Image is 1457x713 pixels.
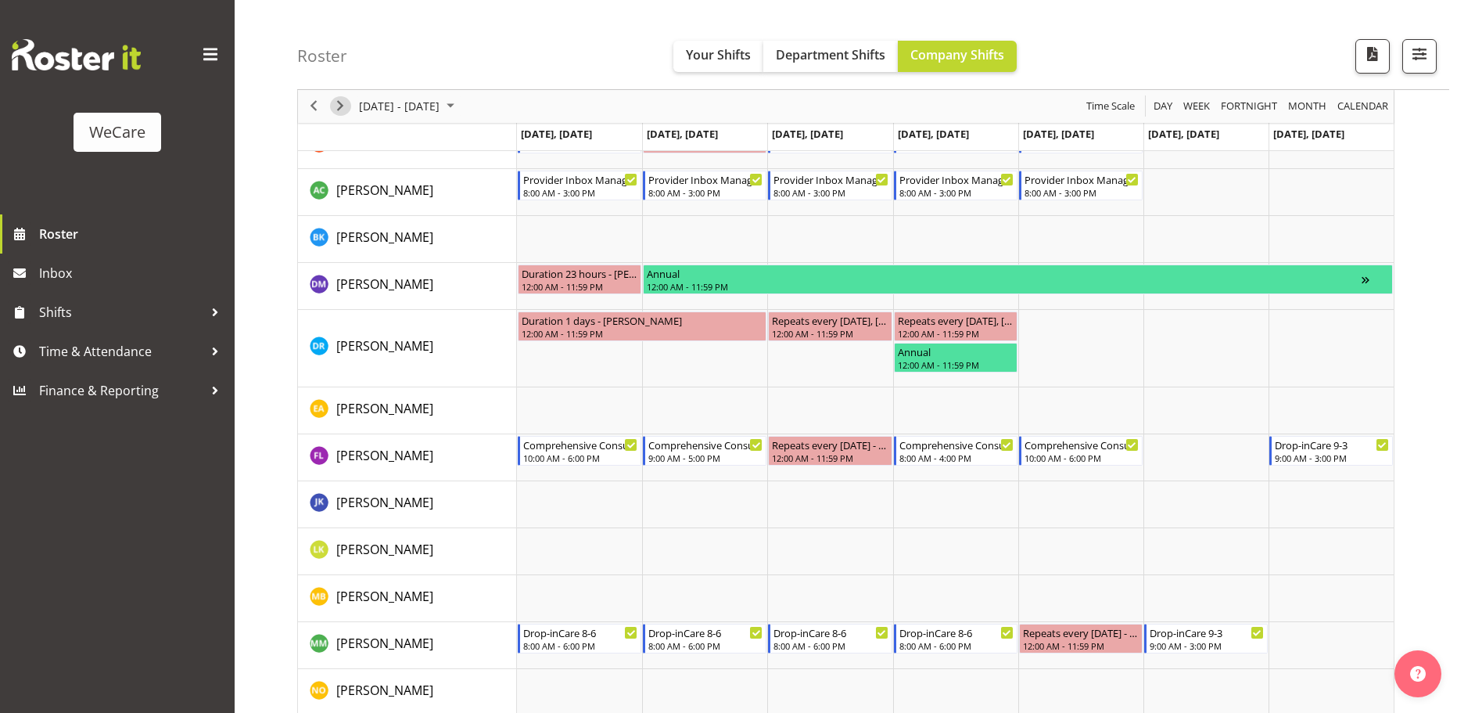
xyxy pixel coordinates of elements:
span: [DATE], [DATE] [1023,127,1094,141]
div: 10:00 AM - 6:00 PM [523,452,637,464]
div: Felize Lacson"s event - Comprehensive Consult 9-5 Begin From Tuesday, September 30, 2025 at 9:00:... [643,436,766,466]
div: Drop-inCare 9-3 [1275,437,1389,452]
div: Felize Lacson"s event - Comprehensive Consult 8-4 Begin From Thursday, October 2, 2025 at 8:00:00... [894,436,1017,466]
button: Next [330,97,351,117]
span: Your Shifts [686,46,751,63]
div: next period [327,90,353,123]
img: Rosterit website logo [12,39,141,70]
a: [PERSON_NAME] [336,275,433,293]
div: Andrew Casburn"s event - Provider Inbox Management Begin From Monday, September 29, 2025 at 8:00:... [518,171,641,200]
div: 10:00 AM - 6:00 PM [1025,452,1139,464]
a: [PERSON_NAME] [336,587,433,606]
div: 9:00 AM - 3:00 PM [1275,452,1389,464]
span: [PERSON_NAME] [336,135,433,152]
div: 12:00 AM - 11:59 PM [898,358,1014,371]
div: Felize Lacson"s event - Drop-inCare 9-3 Begin From Sunday, October 5, 2025 at 9:00:00 AM GMT+13:0... [1269,436,1393,466]
div: Duration 23 hours - [PERSON_NAME] [522,265,637,281]
div: Provider Inbox Management [1025,171,1139,187]
div: Comprehensive Consult 10-6 [523,437,637,452]
div: Andrew Casburn"s event - Provider Inbox Management Begin From Tuesday, September 30, 2025 at 8:00... [643,171,766,200]
span: [DATE], [DATE] [898,127,969,141]
span: Fortnight [1219,97,1279,117]
button: Timeline Week [1181,97,1213,117]
div: Felize Lacson"s event - Repeats every wednesday - Felize Lacson Begin From Wednesday, October 1, ... [768,436,892,466]
span: Inbox [39,261,227,285]
div: Drop-inCare 8-6 [899,625,1014,640]
span: [PERSON_NAME] [336,337,433,355]
a: [PERSON_NAME] [336,399,433,418]
div: Matthew Mckenzie"s event - Drop-inCare 8-6 Begin From Wednesday, October 1, 2025 at 8:00:00 AM GM... [768,624,892,654]
div: Repeats every [DATE] - [PERSON_NAME] [772,437,888,452]
button: Your Shifts [673,41,763,72]
div: 8:00 AM - 3:00 PM [648,186,763,199]
span: [DATE], [DATE] [521,127,592,141]
td: Liandy Kritzinger resource [298,528,517,575]
span: [PERSON_NAME] [336,541,433,558]
span: Month [1287,97,1328,117]
span: [DATE], [DATE] [772,127,843,141]
div: 8:00 AM - 3:00 PM [1025,186,1139,199]
div: Andrew Casburn"s event - Provider Inbox Management Begin From Friday, October 3, 2025 at 8:00:00 ... [1019,171,1143,200]
div: Provider Inbox Management [899,171,1014,187]
div: 9:00 AM - 5:00 PM [648,452,763,464]
div: Provider Inbox Management [648,171,763,187]
div: 12:00 AM - 11:59 PM [772,452,888,464]
div: 8:00 AM - 3:00 PM [773,186,888,199]
button: Timeline Day [1151,97,1175,117]
div: Repeats every [DATE], [DATE] - [PERSON_NAME] [772,312,888,328]
button: Company Shifts [898,41,1017,72]
span: Department Shifts [776,46,885,63]
div: Deepti Mahajan"s event - Annual Begin From Tuesday, September 30, 2025 at 12:00:00 AM GMT+13:00 E... [643,265,1393,294]
div: 8:00 AM - 6:00 PM [648,639,763,652]
div: 12:00 AM - 11:59 PM [898,327,1014,340]
td: Matthew Brewer resource [298,575,517,622]
span: [PERSON_NAME] [336,494,433,511]
div: 8:00 AM - 4:00 PM [899,452,1014,464]
div: 12:00 AM - 11:59 PM [1023,639,1139,652]
div: 12:00 AM - 11:59 PM [522,327,763,340]
span: [DATE], [DATE] [647,127,718,141]
button: Month [1335,97,1391,117]
button: Download a PDF of the roster according to the set date range. [1355,39,1390,74]
td: Matthew Mckenzie resource [298,622,517,669]
div: 8:00 AM - 3:00 PM [523,186,637,199]
div: Provider Inbox Management [773,171,888,187]
span: [DATE], [DATE] [1273,127,1344,141]
div: Deepti Raturi"s event - Duration 1 days - Deepti Raturi Begin From Monday, September 29, 2025 at ... [518,311,766,341]
div: 8:00 AM - 6:00 PM [523,639,637,652]
div: Felize Lacson"s event - Comprehensive Consult 10-6 Begin From Friday, October 3, 2025 at 10:00:00... [1019,436,1143,466]
td: Andrew Casburn resource [298,169,517,216]
a: [PERSON_NAME] [336,446,433,465]
div: 12:00 AM - 11:59 PM [647,280,1362,293]
div: Matthew Mckenzie"s event - Repeats every friday - Matthew Mckenzie Begin From Friday, October 3, ... [1019,624,1143,654]
span: [PERSON_NAME] [336,229,433,246]
div: Comprehensive Consult 8-4 [899,437,1014,452]
span: [PERSON_NAME] [336,447,433,464]
span: Week [1182,97,1211,117]
div: Annual [898,344,1014,359]
div: Felize Lacson"s event - Comprehensive Consult 10-6 Begin From Monday, September 29, 2025 at 10:00... [518,436,641,466]
button: Previous [303,97,325,117]
div: Deepti Mahajan"s event - Duration 23 hours - Deepti Mahajan Begin From Monday, September 29, 2025... [518,265,641,294]
span: calendar [1336,97,1390,117]
div: Matthew Mckenzie"s event - Drop-inCare 8-6 Begin From Thursday, October 2, 2025 at 8:00:00 AM GMT... [894,624,1017,654]
div: Matthew Mckenzie"s event - Drop-inCare 8-6 Begin From Monday, September 29, 2025 at 8:00:00 AM GM... [518,624,641,654]
div: 8:00 AM - 6:00 PM [899,639,1014,652]
div: Andrew Casburn"s event - Provider Inbox Management Begin From Thursday, October 2, 2025 at 8:00:0... [894,171,1017,200]
span: Time Scale [1085,97,1136,117]
td: Brian Ko resource [298,216,517,263]
span: Finance & Reporting [39,379,203,402]
span: [PERSON_NAME] [336,400,433,417]
div: Comprehensive Consult 9-5 [648,437,763,452]
div: Repeats every [DATE] - [PERSON_NAME] [1023,625,1139,640]
span: [PERSON_NAME] [336,182,433,199]
div: Repeats every [DATE], [DATE] - [PERSON_NAME] [898,312,1014,328]
button: Department Shifts [763,41,898,72]
div: 12:00 AM - 11:59 PM [772,327,888,340]
span: Roster [39,222,227,246]
img: help-xxl-2.png [1410,666,1426,682]
button: Fortnight [1218,97,1280,117]
div: Drop-inCare 8-6 [648,625,763,640]
span: [PERSON_NAME] [336,682,433,699]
